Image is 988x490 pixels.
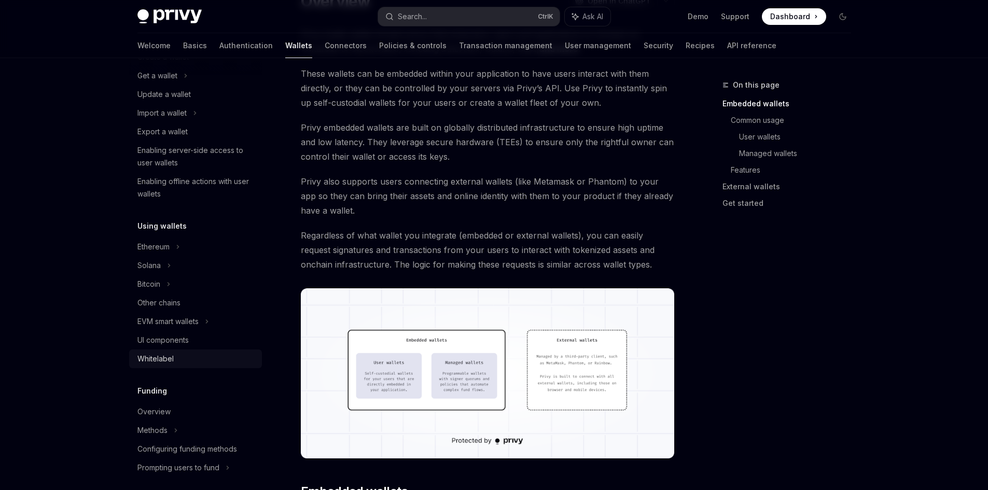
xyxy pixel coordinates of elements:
[137,315,199,328] div: EVM smart wallets
[129,85,262,104] a: Update a wallet
[301,288,675,458] img: images/walletoverview.png
[137,125,188,138] div: Export a wallet
[727,33,776,58] a: API reference
[129,402,262,421] a: Overview
[137,385,167,397] h5: Funding
[770,11,810,22] span: Dashboard
[686,33,715,58] a: Recipes
[378,7,560,26] button: Search...CtrlK
[137,334,189,346] div: UI components
[398,10,427,23] div: Search...
[739,145,859,162] a: Managed wallets
[129,440,262,458] a: Configuring funding methods
[301,174,675,218] span: Privy also supports users connecting external wallets (like Metamask or Phantom) to your app so t...
[137,443,237,455] div: Configuring funding methods
[137,88,191,101] div: Update a wallet
[137,220,187,232] h5: Using wallets
[183,33,207,58] a: Basics
[582,11,603,22] span: Ask AI
[731,112,859,129] a: Common usage
[137,9,202,24] img: dark logo
[137,144,256,169] div: Enabling server-side access to user wallets
[137,353,174,365] div: Whitelabel
[688,11,708,22] a: Demo
[565,7,610,26] button: Ask AI
[137,259,161,272] div: Solana
[219,33,273,58] a: Authentication
[762,8,826,25] a: Dashboard
[137,461,219,474] div: Prompting users to fund
[379,33,447,58] a: Policies & controls
[459,33,552,58] a: Transaction management
[722,178,859,195] a: External wallets
[739,129,859,145] a: User wallets
[129,122,262,141] a: Export a wallet
[137,69,177,82] div: Get a wallet
[129,331,262,349] a: UI components
[733,79,780,91] span: On this page
[722,95,859,112] a: Embedded wallets
[721,11,749,22] a: Support
[137,175,256,200] div: Enabling offline actions with user wallets
[301,228,675,272] span: Regardless of what wallet you integrate (embedded or external wallets), you can easily request si...
[565,33,631,58] a: User management
[129,141,262,172] a: Enabling server-side access to user wallets
[137,278,160,290] div: Bitcoin
[834,8,851,25] button: Toggle dark mode
[722,195,859,212] a: Get started
[301,66,675,110] span: These wallets can be embedded within your application to have users interact with them directly, ...
[137,241,170,253] div: Ethereum
[301,120,675,164] span: Privy embedded wallets are built on globally distributed infrastructure to ensure high uptime and...
[325,33,367,58] a: Connectors
[129,172,262,203] a: Enabling offline actions with user wallets
[137,424,168,437] div: Methods
[731,162,859,178] a: Features
[285,33,312,58] a: Wallets
[137,405,171,418] div: Overview
[137,33,171,58] a: Welcome
[137,107,187,119] div: Import a wallet
[129,293,262,312] a: Other chains
[137,297,180,309] div: Other chains
[644,33,673,58] a: Security
[538,12,553,21] span: Ctrl K
[129,349,262,368] a: Whitelabel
